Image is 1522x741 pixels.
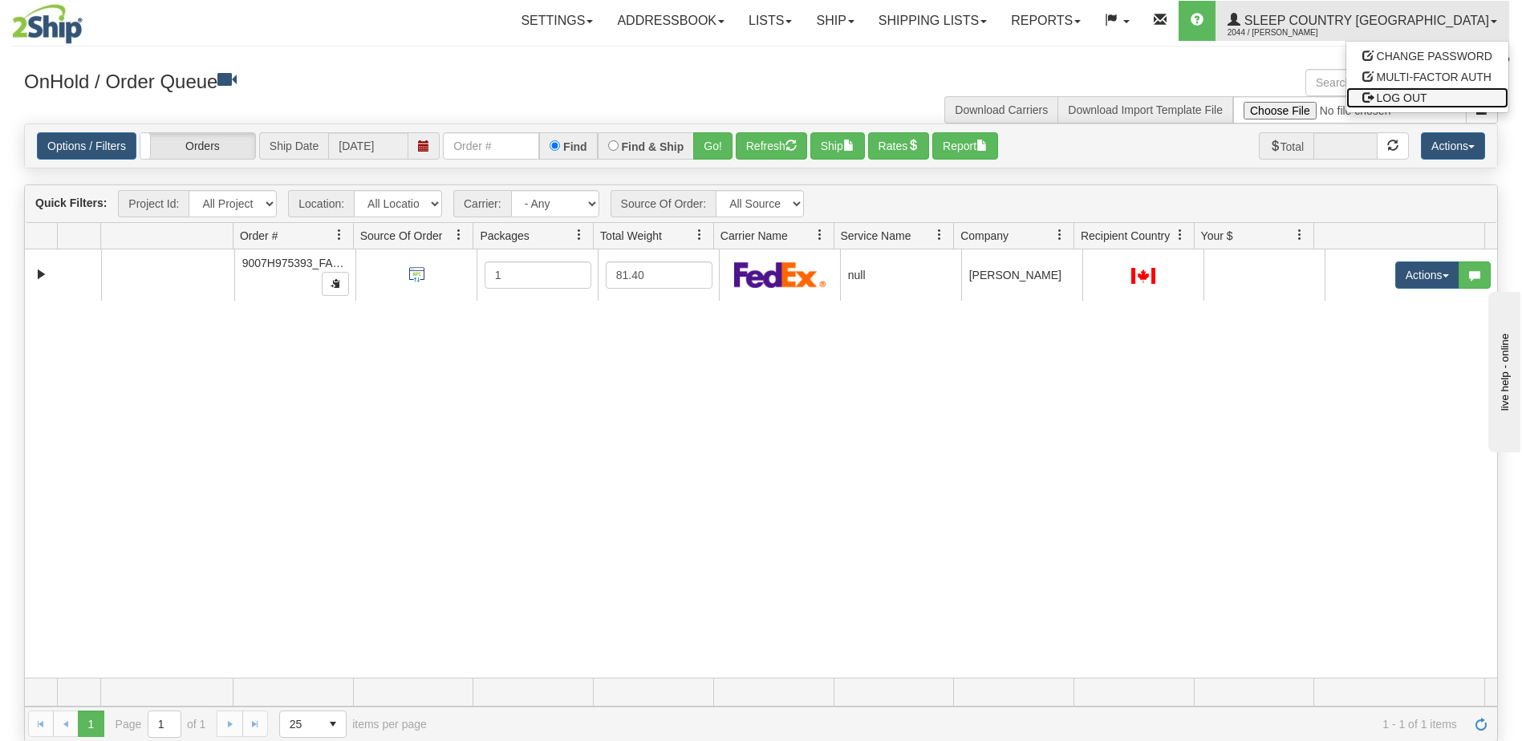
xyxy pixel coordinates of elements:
[1167,221,1194,249] a: Recipient Country filter column settings
[288,190,354,217] span: Location:
[611,190,716,217] span: Source Of Order:
[686,221,713,249] a: Total Weight filter column settings
[279,711,347,738] span: Page sizes drop down
[12,55,1510,68] div: Support: 1 - 855 - 55 - 2SHIP
[480,228,529,244] span: Packages
[445,221,473,249] a: Source Of Order filter column settings
[932,132,998,160] button: Report
[720,228,788,244] span: Carrier Name
[326,221,353,249] a: Order # filter column settings
[320,711,346,737] span: select
[509,1,605,41] a: Settings
[806,221,834,249] a: Carrier Name filter column settings
[1346,67,1508,87] a: MULTI-FACTOR AUTH
[1233,96,1467,123] input: Import
[955,103,1048,116] a: Download Carriers
[1421,132,1485,160] button: Actions
[35,195,107,211] label: Quick Filters:
[1216,1,1509,41] a: Sleep Country [GEOGRAPHIC_DATA] 2044 / [PERSON_NAME]
[404,261,430,288] img: API
[1046,221,1074,249] a: Company filter column settings
[12,14,148,26] div: live help - online
[242,257,356,269] span: 9007H975393_FASUS
[734,261,826,288] img: FedEx Express®
[1259,132,1314,160] span: Total
[867,1,999,41] a: Shipping lists
[605,1,737,41] a: Addressbook
[960,228,1009,244] span: Company
[37,132,136,160] a: Options / Filters
[290,716,310,732] span: 25
[1131,268,1155,284] img: CA
[1377,91,1427,104] span: LOG OUT
[1286,221,1313,249] a: Your $ filter column settings
[868,132,930,160] button: Rates
[118,190,189,217] span: Project Id:
[449,718,1457,731] span: 1 - 1 of 1 items
[443,132,539,160] input: Order #
[999,1,1093,41] a: Reports
[622,141,684,152] label: Find & Ship
[240,228,278,244] span: Order #
[78,711,103,736] span: Page 1
[1346,46,1508,67] a: CHANGE PASSWORD
[926,221,953,249] a: Service Name filter column settings
[840,249,961,301] td: null
[1305,69,1467,96] input: Search
[1346,87,1508,108] a: LOG OUT
[1081,228,1170,244] span: Recipient Country
[566,221,593,249] a: Packages filter column settings
[1395,261,1459,289] button: Actions
[1485,289,1520,452] iframe: chat widget
[1240,14,1489,27] span: Sleep Country [GEOGRAPHIC_DATA]
[140,133,255,159] label: Orders
[563,141,587,152] label: Find
[693,132,733,160] button: Go!
[360,228,443,244] span: Source Of Order
[804,1,866,41] a: Ship
[453,190,511,217] span: Carrier:
[12,4,83,44] img: logo2044.jpg
[116,711,206,738] span: Page of 1
[1228,25,1348,41] span: 2044 / [PERSON_NAME]
[148,711,181,737] input: Page 1
[810,132,865,160] button: Ship
[1468,711,1494,736] a: Refresh
[736,132,807,160] button: Refresh
[1201,228,1233,244] span: Your $
[322,272,349,296] button: Copy to clipboard
[961,249,1082,301] td: [PERSON_NAME]
[1377,50,1492,63] span: CHANGE PASSWORD
[600,228,662,244] span: Total Weight
[841,228,911,244] span: Service Name
[279,711,427,738] span: items per page
[25,185,1497,223] div: grid toolbar
[24,69,749,92] h3: OnHold / Order Queue
[737,1,804,41] a: Lists
[1068,103,1223,116] a: Download Import Template File
[259,132,328,160] span: Ship Date
[31,265,51,285] a: Expand
[1377,71,1492,83] span: MULTI-FACTOR AUTH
